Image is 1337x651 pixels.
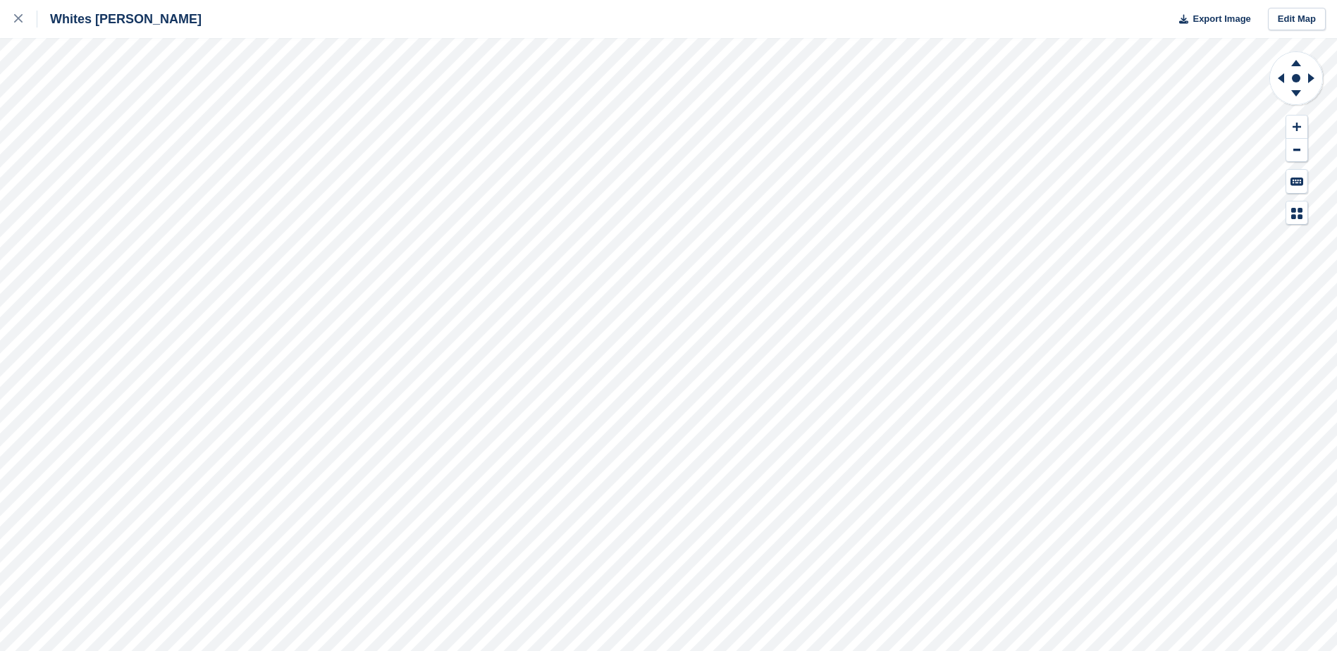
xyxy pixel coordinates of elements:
button: Map Legend [1286,201,1307,225]
button: Zoom In [1286,116,1307,139]
button: Keyboard Shortcuts [1286,170,1307,193]
span: Export Image [1193,12,1250,26]
div: Whites [PERSON_NAME] [37,11,202,27]
a: Edit Map [1268,8,1326,31]
button: Export Image [1171,8,1251,31]
button: Zoom Out [1286,139,1307,162]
